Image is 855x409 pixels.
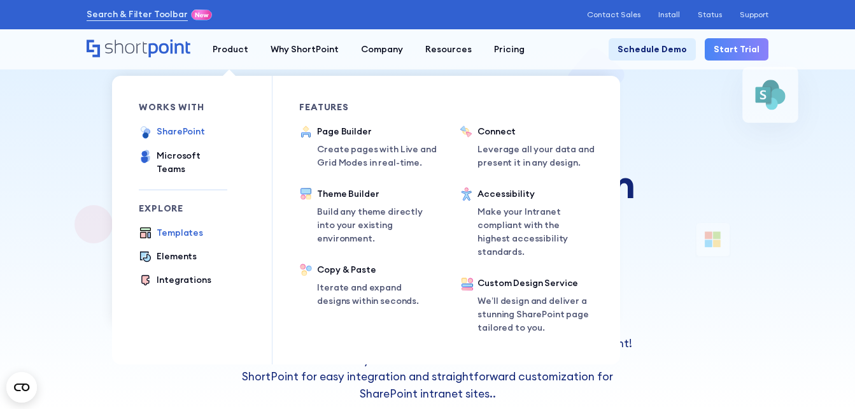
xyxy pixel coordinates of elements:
a: Custom Design ServiceWe’ll design and deliver a stunning SharePoint page tailored to you. [460,276,593,338]
div: Copy & Paste [317,263,433,276]
a: Elements [139,250,197,264]
div: Microsoft Teams [157,149,227,176]
a: Status [698,10,722,19]
p: Make your Intranet compliant with the highest accessibility standards. [477,205,593,259]
div: Templates [157,226,203,240]
div: Integrations [157,273,211,287]
p: Build any theme directly into your existing environment. [317,205,433,245]
div: Product [213,43,248,56]
a: Templates [139,226,203,241]
a: Home [87,39,190,59]
a: Start Trial [705,38,768,61]
div: Pricing [494,43,525,56]
a: AccessibilityMake your Intranet compliant with the highest accessibility standards. [460,187,593,259]
div: works with [139,103,227,111]
a: Integrations [139,273,211,288]
a: Product [201,38,259,61]
a: Pricing [483,38,535,61]
a: Theme BuilderBuild any theme directly into your existing environment. [299,187,433,245]
div: Company [361,43,403,56]
div: SharePoint [157,125,205,138]
a: Page BuilderCreate pages with Live and Grid Modes in real-time. [299,125,444,169]
div: Explore [139,204,227,213]
button: Open CMP widget [6,372,37,403]
p: Iterate and expand designs within seconds. [317,281,433,308]
a: Support [740,10,768,19]
a: Company [350,38,414,61]
a: Contact Sales [587,10,640,19]
p: We’ll design and deliver a stunning SharePoint page tailored to you. [477,294,593,334]
a: ConnectLeverage all your data and present it in any design. [460,125,605,169]
a: Why ShortPoint [259,38,350,61]
div: Connect [477,125,605,138]
p: If you're designing a Microsoft SharePoint intranet site, you'll love ShortPoint! Click below to ... [218,335,636,402]
a: Microsoft Teams [139,149,227,176]
div: Why ShortPoint [271,43,339,56]
a: Copy & PasteIterate and expand designs within seconds. [299,263,433,308]
p: Create pages with Live and Grid Modes in real-time. [317,143,444,169]
a: Install [658,10,680,19]
div: Theme Builder [317,187,433,201]
p: Leverage all your data and present it in any design. [477,143,605,169]
div: Accessibility [477,187,593,201]
div: Elements [157,250,197,263]
a: Search & Filter Toolbar [87,8,188,21]
a: SharePoint [139,125,205,140]
div: Resources [425,43,472,56]
a: Resources [414,38,483,61]
iframe: Chat Widget [791,348,855,409]
div: Widget de chat [791,348,855,409]
div: Page Builder [317,125,444,138]
a: Schedule Demo [609,38,696,61]
div: Custom Design Service [477,276,593,290]
div: Features [299,103,433,111]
